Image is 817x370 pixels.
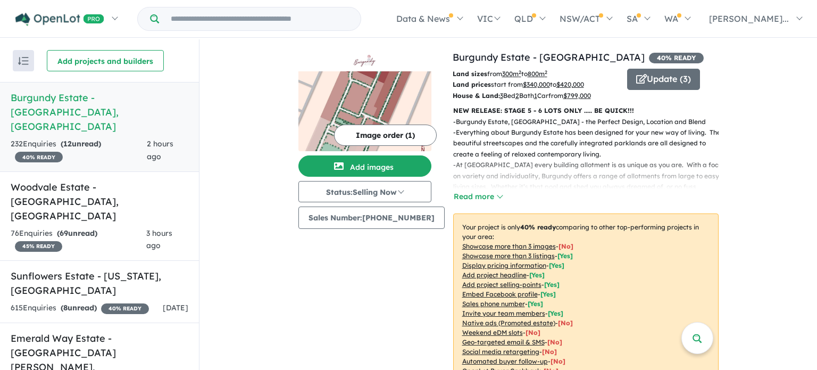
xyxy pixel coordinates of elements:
u: $ 340,000 [523,80,550,88]
span: [No] [547,338,562,346]
span: [DATE] [163,303,188,313]
img: Burgundy Estate - Angle Vale Logo [303,54,427,67]
strong: ( unread) [57,228,97,238]
span: [No] [526,328,540,336]
u: Showcase more than 3 listings [462,252,555,260]
a: Burgundy Estate - [GEOGRAPHIC_DATA] [453,51,645,63]
b: 40 % ready [520,223,556,231]
h5: Woodvale Estate - [GEOGRAPHIC_DATA] , [GEOGRAPHIC_DATA] [11,180,188,223]
u: Social media retargeting [462,348,539,356]
span: 8 [63,303,68,313]
div: 232 Enquir ies [11,138,147,163]
u: Sales phone number [462,300,525,308]
button: Sales Number:[PHONE_NUMBER] [298,207,445,229]
u: 3 [500,92,503,100]
div: 76 Enquir ies [11,227,146,253]
span: 40 % READY [15,152,63,162]
u: Display pricing information [462,261,546,269]
span: [ Yes ] [528,300,543,308]
u: Add project headline [462,271,527,279]
u: Geo-targeted email & SMS [462,338,545,346]
sup: 2 [545,69,547,75]
span: [ Yes ] [548,309,563,317]
img: sort.svg [18,57,29,65]
button: Image order (1) [334,125,437,146]
u: Showcase more than 3 images [462,242,556,250]
span: [ Yes ] [544,281,560,289]
div: 615 Enquir ies [11,302,149,315]
p: start from [453,79,619,90]
input: Try estate name, suburb, builder or developer [161,7,359,30]
span: 12 [63,139,72,149]
span: [ Yes ] [529,271,545,279]
span: [No] [542,348,557,356]
span: [No] [551,357,565,365]
u: Weekend eDM slots [462,328,523,336]
strong: ( unread) [61,303,97,313]
u: 300 m [502,70,521,78]
button: Update (3) [627,69,700,90]
span: [ Yes ] [540,290,556,298]
p: - Burgundy Estate, [GEOGRAPHIC_DATA] - the Perfect Design, Location and Blend [453,117,727,127]
span: [ No ] [558,242,573,250]
p: from [453,69,619,79]
u: Embed Facebook profile [462,290,538,298]
h5: Sunflowers Estate - [US_STATE] , [GEOGRAPHIC_DATA] [11,269,188,298]
button: Status:Selling Now [298,181,431,202]
span: 3 hours ago [146,228,172,251]
span: [PERSON_NAME]... [709,13,789,24]
b: Land sizes [453,70,487,78]
span: 45 % READY [15,241,62,252]
u: Add project selling-points [462,281,541,289]
h5: Burgundy Estate - [GEOGRAPHIC_DATA] , [GEOGRAPHIC_DATA] [11,91,188,134]
span: 69 [60,228,68,238]
u: $ 799,000 [563,92,591,100]
img: Burgundy Estate - Angle Vale [298,71,431,151]
strong: ( unread) [61,139,101,149]
span: [ Yes ] [557,252,573,260]
u: 2 [515,92,519,100]
span: [ Yes ] [549,261,564,269]
button: Read more [453,191,503,203]
p: NEW RELEASE: STAGE 5 - 6 LOTS ONLY ..... BE QUICK!!! [453,105,719,116]
span: 40 % READY [649,53,704,63]
u: 1 [534,92,537,100]
p: Bed Bath Car from [453,91,619,101]
button: Add images [298,155,431,177]
p: - At [GEOGRAPHIC_DATA] every building allotment is as unique as you are. With a focus on variety ... [453,160,727,203]
b: Land prices [453,80,491,88]
span: to [521,70,547,78]
b: House & Land: [453,92,500,100]
span: 2 hours ago [147,139,173,161]
span: to [550,80,584,88]
p: - Everything about Burgundy Estate has been designed for your new way of living. The beautiful st... [453,127,727,160]
u: Automated buyer follow-up [462,357,548,365]
img: Openlot PRO Logo White [15,13,104,26]
button: Add projects and builders [47,50,164,71]
span: 40 % READY [101,303,149,314]
u: 800 m [528,70,547,78]
u: Invite your team members [462,309,545,317]
u: Native ads (Promoted estate) [462,319,555,327]
u: $ 420,000 [556,80,584,88]
a: Burgundy Estate - Angle Vale LogoBurgundy Estate - Angle Vale [298,50,431,151]
span: [No] [558,319,573,327]
sup: 2 [519,69,521,75]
